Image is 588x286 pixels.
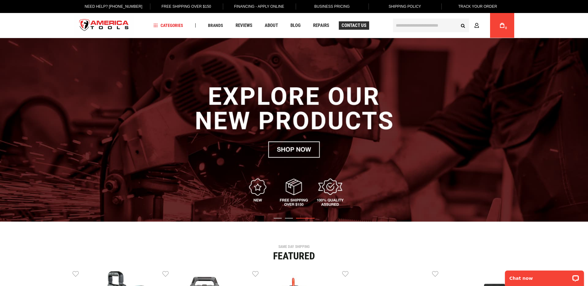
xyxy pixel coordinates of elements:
[496,13,508,38] a: 0
[313,23,329,28] span: Repairs
[153,23,183,28] span: Categories
[74,14,134,37] a: store logo
[73,251,516,261] div: Featured
[236,23,252,28] span: Reviews
[457,19,469,31] button: Search
[151,21,186,30] a: Categories
[290,23,301,28] span: Blog
[262,21,281,30] a: About
[342,23,366,28] span: Contact Us
[265,23,278,28] span: About
[205,21,226,30] a: Brands
[389,4,421,9] span: Shipping Policy
[74,14,134,37] img: America Tools
[339,21,369,30] a: Contact Us
[288,21,303,30] a: Blog
[505,26,507,30] span: 0
[233,21,255,30] a: Reviews
[501,266,588,286] iframe: LiveChat chat widget
[73,245,516,249] div: SAME DAY SHIPPING
[208,23,223,28] span: Brands
[310,21,332,30] a: Repairs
